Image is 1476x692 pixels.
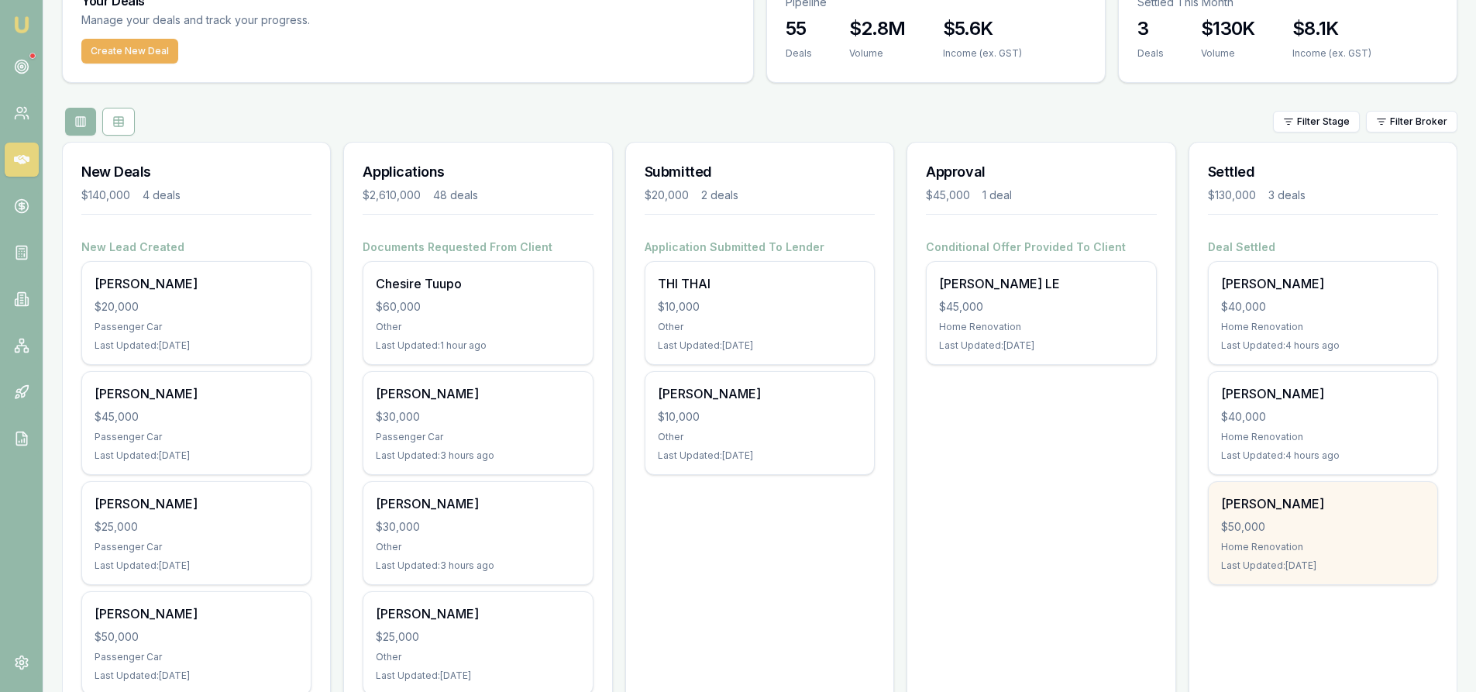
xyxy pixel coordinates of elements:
div: [PERSON_NAME] [95,604,298,623]
div: [PERSON_NAME] [376,494,580,513]
div: [PERSON_NAME] [1221,384,1425,403]
h3: $8.1K [1292,16,1371,41]
div: Last Updated: [DATE] [939,339,1143,352]
div: [PERSON_NAME] [95,384,298,403]
h3: $130K [1201,16,1255,41]
div: $20,000 [95,299,298,315]
div: $60,000 [376,299,580,315]
div: Passenger Car [95,651,298,663]
h3: 55 [786,16,812,41]
div: [PERSON_NAME] [658,384,862,403]
div: Home Renovation [939,321,1143,333]
div: Other [376,651,580,663]
div: Income (ex. GST) [943,47,1022,60]
div: Last Updated: [DATE] [658,449,862,462]
div: $20,000 [645,188,689,203]
div: $10,000 [658,299,862,315]
div: Last Updated: 4 hours ago [1221,339,1425,352]
h4: Application Submitted To Lender [645,239,875,255]
span: Filter Broker [1390,115,1447,128]
div: Home Renovation [1221,321,1425,333]
div: $45,000 [939,299,1143,315]
div: $25,000 [95,519,298,535]
div: Last Updated: 3 hours ago [376,449,580,462]
div: 2 deals [701,188,738,203]
div: Income (ex. GST) [1292,47,1371,60]
div: [PERSON_NAME] LE [939,274,1143,293]
div: Last Updated: [DATE] [95,559,298,572]
button: Create New Deal [81,39,178,64]
div: Chesire Tuupo [376,274,580,293]
h3: Submitted [645,161,875,183]
div: $2,610,000 [363,188,421,203]
div: [PERSON_NAME] [95,274,298,293]
div: $10,000 [658,409,862,425]
h4: Documents Requested From Client [363,239,593,255]
div: Passenger Car [95,321,298,333]
div: $25,000 [376,629,580,645]
p: Manage your deals and track your progress. [81,12,478,29]
div: Volume [849,47,906,60]
div: Home Renovation [1221,541,1425,553]
div: Last Updated: [DATE] [1221,559,1425,572]
div: $50,000 [1221,519,1425,535]
div: Last Updated: [DATE] [376,670,580,682]
div: [PERSON_NAME] [1221,494,1425,513]
div: Other [658,431,862,443]
div: $50,000 [95,629,298,645]
div: 3 deals [1268,188,1306,203]
div: [PERSON_NAME] [376,384,580,403]
h4: Deal Settled [1208,239,1438,255]
div: $130,000 [1208,188,1256,203]
div: Passenger Car [376,431,580,443]
div: Last Updated: 1 hour ago [376,339,580,352]
div: Other [658,321,862,333]
button: Filter Broker [1366,111,1457,133]
div: $30,000 [376,409,580,425]
h3: 3 [1137,16,1164,41]
h3: Approval [926,161,1156,183]
div: Deals [1137,47,1164,60]
h3: $5.6K [943,16,1022,41]
h3: $2.8M [849,16,906,41]
div: $45,000 [95,409,298,425]
div: [PERSON_NAME] [376,604,580,623]
div: [PERSON_NAME] [1221,274,1425,293]
div: Passenger Car [95,431,298,443]
div: $140,000 [81,188,130,203]
div: $40,000 [1221,299,1425,315]
div: $45,000 [926,188,970,203]
div: Last Updated: [DATE] [658,339,862,352]
div: $30,000 [376,519,580,535]
div: Last Updated: 3 hours ago [376,559,580,572]
div: 48 deals [433,188,478,203]
div: Home Renovation [1221,431,1425,443]
div: [PERSON_NAME] [95,494,298,513]
img: emu-icon-u.png [12,15,31,34]
div: Last Updated: [DATE] [95,449,298,462]
div: Deals [786,47,812,60]
h3: Settled [1208,161,1438,183]
div: Volume [1201,47,1255,60]
div: $40,000 [1221,409,1425,425]
h4: New Lead Created [81,239,311,255]
h4: Conditional Offer Provided To Client [926,239,1156,255]
button: Filter Stage [1273,111,1360,133]
div: Other [376,321,580,333]
span: Filter Stage [1297,115,1350,128]
div: THI THAI [658,274,862,293]
div: Passenger Car [95,541,298,553]
div: Last Updated: [DATE] [95,339,298,352]
div: Last Updated: [DATE] [95,670,298,682]
div: 4 deals [143,188,181,203]
h3: Applications [363,161,593,183]
div: Last Updated: 4 hours ago [1221,449,1425,462]
div: Other [376,541,580,553]
div: 1 deal [982,188,1012,203]
h3: New Deals [81,161,311,183]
